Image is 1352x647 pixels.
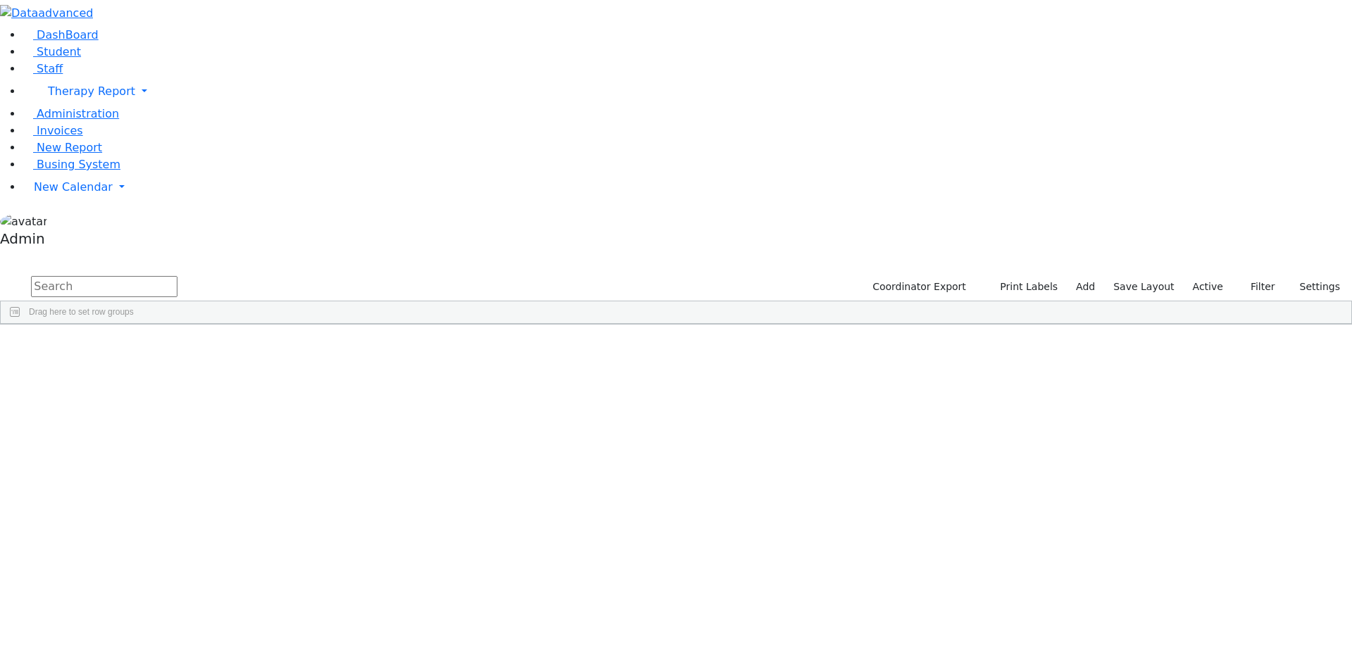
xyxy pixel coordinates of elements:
[984,276,1064,298] button: Print Labels
[48,84,135,98] span: Therapy Report
[23,107,119,120] a: Administration
[37,158,120,171] span: Busing System
[1070,276,1101,298] a: Add
[23,158,120,171] a: Busing System
[23,62,63,75] a: Staff
[37,141,102,154] span: New Report
[23,45,81,58] a: Student
[23,173,1352,201] a: New Calendar
[37,107,119,120] span: Administration
[31,276,177,297] input: Search
[37,45,81,58] span: Student
[23,124,83,137] a: Invoices
[1107,276,1180,298] button: Save Layout
[23,77,1352,106] a: Therapy Report
[23,141,102,154] a: New Report
[37,62,63,75] span: Staff
[37,124,83,137] span: Invoices
[37,28,99,42] span: DashBoard
[34,180,113,194] span: New Calendar
[1187,276,1229,298] label: Active
[1282,276,1346,298] button: Settings
[23,28,99,42] a: DashBoard
[1232,276,1282,298] button: Filter
[863,276,972,298] button: Coordinator Export
[29,307,134,317] span: Drag here to set row groups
